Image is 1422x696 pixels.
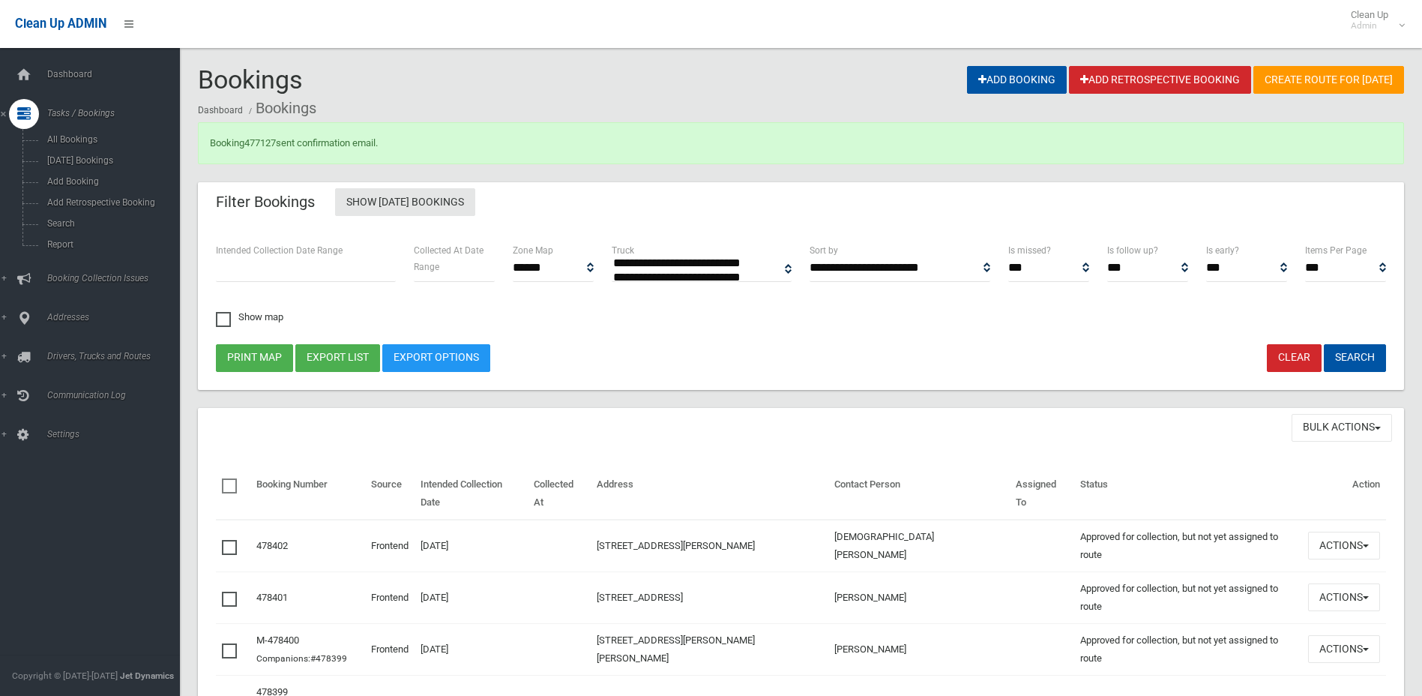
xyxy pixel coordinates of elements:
[597,540,755,551] a: [STREET_ADDRESS][PERSON_NAME]
[256,592,288,603] a: 478401
[245,94,316,122] li: Bookings
[1308,532,1380,559] button: Actions
[120,670,174,681] strong: Jet Dynamics
[43,197,178,208] span: Add Retrospective Booking
[256,634,299,646] a: M-478400
[43,108,191,118] span: Tasks / Bookings
[43,69,191,79] span: Dashboard
[382,344,490,372] a: Export Options
[1074,623,1302,675] td: Approved for collection, but not yet assigned to route
[1074,571,1302,623] td: Approved for collection, but not yet assigned to route
[310,653,347,664] a: #478399
[250,468,365,520] th: Booking Number
[365,571,415,623] td: Frontend
[198,187,333,217] header: Filter Bookings
[597,634,755,664] a: [STREET_ADDRESS][PERSON_NAME][PERSON_NAME]
[256,653,349,664] small: Companions:
[828,468,1010,520] th: Contact Person
[43,176,178,187] span: Add Booking
[528,468,591,520] th: Collected At
[1351,20,1388,31] small: Admin
[365,520,415,572] td: Frontend
[244,137,276,148] a: 477127
[43,429,191,439] span: Settings
[591,468,828,520] th: Address
[43,351,191,361] span: Drivers, Trucks and Routes
[198,105,243,115] a: Dashboard
[12,670,118,681] span: Copyright © [DATE]-[DATE]
[1074,520,1302,572] td: Approved for collection, but not yet assigned to route
[365,623,415,675] td: Frontend
[15,16,106,31] span: Clean Up ADMIN
[43,273,191,283] span: Booking Collection Issues
[415,468,528,520] th: Intended Collection Date
[365,468,415,520] th: Source
[1253,66,1404,94] a: Create route for [DATE]
[198,122,1404,164] div: Booking sent confirmation email.
[415,623,528,675] td: [DATE]
[612,242,634,259] label: Truck
[1069,66,1251,94] a: Add Retrospective Booking
[335,188,475,216] a: Show [DATE] Bookings
[198,64,303,94] span: Bookings
[1302,468,1386,520] th: Action
[1292,414,1392,442] button: Bulk Actions
[1308,583,1380,611] button: Actions
[828,520,1010,572] td: [DEMOGRAPHIC_DATA][PERSON_NAME]
[1267,344,1322,372] a: Clear
[828,571,1010,623] td: [PERSON_NAME]
[256,540,288,551] a: 478402
[216,344,293,372] button: Print map
[43,155,178,166] span: [DATE] Bookings
[1074,468,1302,520] th: Status
[43,134,178,145] span: All Bookings
[43,218,178,229] span: Search
[1343,9,1403,31] span: Clean Up
[828,623,1010,675] td: [PERSON_NAME]
[597,592,683,603] a: [STREET_ADDRESS]
[1324,344,1386,372] button: Search
[43,239,178,250] span: Report
[43,312,191,322] span: Addresses
[216,312,283,322] span: Show map
[295,344,380,372] button: Export list
[415,520,528,572] td: [DATE]
[1010,468,1074,520] th: Assigned To
[43,390,191,400] span: Communication Log
[1308,635,1380,663] button: Actions
[415,571,528,623] td: [DATE]
[967,66,1067,94] a: Add Booking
